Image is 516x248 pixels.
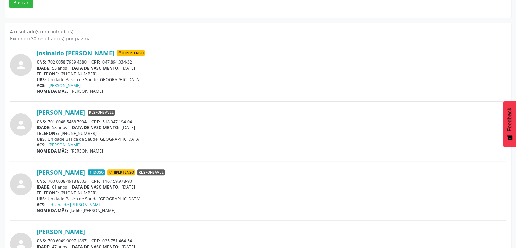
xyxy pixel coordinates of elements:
div: 58 anos [37,125,506,130]
span: Idoso [88,169,105,175]
span: 047.894.034-32 [102,59,132,65]
span: [DATE] [122,65,135,71]
span: ACS: [37,142,46,148]
span: NOME DA MÃE: [37,88,68,94]
div: [PHONE_NUMBER] [37,190,506,196]
span: TELEFONE: [37,190,59,196]
i: person [15,59,27,71]
a: Josinaldo [PERSON_NAME] [37,49,114,57]
div: 700 6049 9097 1867 [37,238,506,244]
span: Hipertenso [107,169,135,175]
div: Exibindo 30 resultado(s) por página [10,35,506,42]
span: TELEFONE: [37,71,59,77]
span: CNS: [37,238,46,244]
span: TELEFONE: [37,130,59,136]
span: 116.159.978-90 [102,178,132,184]
span: IDADE: [37,65,51,71]
span: CPF: [91,119,100,125]
div: Unidade Basica de Saude [GEOGRAPHIC_DATA] [37,136,506,142]
span: CNS: [37,178,46,184]
span: NOME DA MÃE: [37,208,68,213]
span: CNS: [37,59,46,65]
a: [PERSON_NAME] [48,83,81,88]
a: [PERSON_NAME] [48,142,81,148]
span: CPF: [91,178,100,184]
span: Responsável [137,169,165,175]
div: Unidade Basica de Saude [GEOGRAPHIC_DATA] [37,77,506,83]
div: 701 0048 5468 7994 [37,119,506,125]
span: DATA DE NASCIMENTO: [72,65,120,71]
a: [PERSON_NAME] [37,109,85,116]
span: [DATE] [122,184,135,190]
div: 55 anos [37,65,506,71]
span: UBS: [37,196,46,202]
a: [PERSON_NAME] [37,169,85,176]
span: UBS: [37,136,46,142]
span: IDADE: [37,184,51,190]
span: CPF: [91,59,100,65]
div: 702 0058 7989 4380 [37,59,506,65]
span: ACS: [37,83,46,88]
button: Feedback - Mostrar pesquisa [503,101,516,147]
span: CPF: [91,238,100,244]
span: IDADE: [37,125,51,130]
span: NOME DA MÃE: [37,148,68,154]
span: DATA DE NASCIMENTO: [72,125,120,130]
span: [DATE] [122,125,135,130]
span: Feedback [507,108,513,131]
div: Unidade Basica de Saude [GEOGRAPHIC_DATA] [37,196,506,202]
span: Responsável [88,110,115,116]
a: [PERSON_NAME] [37,228,85,235]
span: DATA DE NASCIMENTO: [72,184,120,190]
span: [PERSON_NAME] [71,88,103,94]
div: 4 resultado(s) encontrado(s) [10,28,506,35]
i: person [15,178,27,190]
span: UBS: [37,77,46,83]
span: [PERSON_NAME] [71,148,103,154]
div: 61 anos [37,184,506,190]
a: Edilene de [PERSON_NAME] [48,202,102,208]
div: [PHONE_NUMBER] [37,130,506,136]
i: person [15,119,27,131]
span: 518.047.194-04 [102,119,132,125]
span: 035.751.464-54 [102,238,132,244]
span: Judite [PERSON_NAME] [71,208,115,213]
span: Hipertenso [117,50,145,56]
span: CNS: [37,119,46,125]
div: [PHONE_NUMBER] [37,71,506,77]
div: 700 0038 4918 8803 [37,178,506,184]
span: ACS: [37,202,46,208]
